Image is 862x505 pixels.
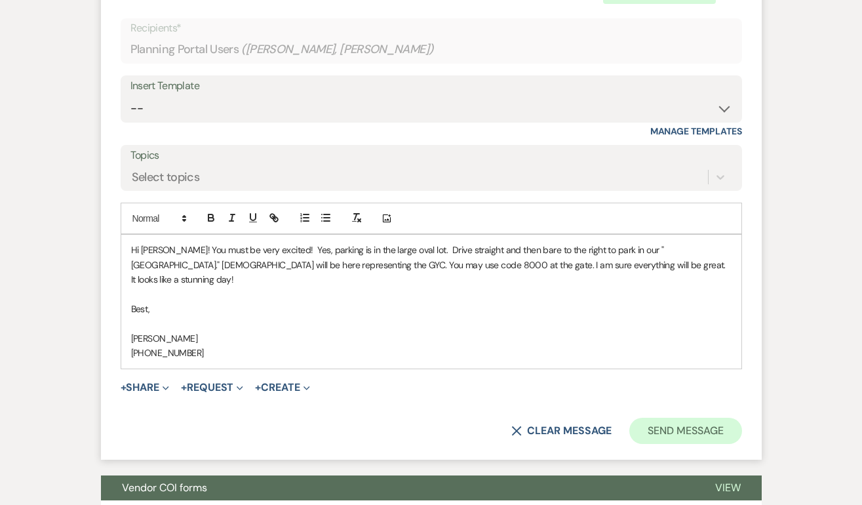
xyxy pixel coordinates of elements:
span: + [181,382,187,393]
span: ( [PERSON_NAME], [PERSON_NAME] ) [241,41,434,58]
button: Create [255,382,309,393]
button: Clear message [511,426,611,436]
button: Vendor COI forms [101,475,694,500]
a: Manage Templates [650,125,742,137]
span: Vendor COI forms [122,481,207,495]
p: [PERSON_NAME] [131,331,732,346]
p: [PHONE_NUMBER] [131,346,732,360]
span: + [121,382,127,393]
div: Insert Template [130,77,732,96]
p: Hi [PERSON_NAME]! You must be very excited! Yes, parking is in the large oval lot. Drive straight... [131,243,732,287]
button: View [694,475,762,500]
span: View [715,481,741,495]
p: Best, [131,302,732,316]
div: Select topics [132,169,200,186]
p: Recipients* [130,20,732,37]
label: Topics [130,146,732,165]
button: Share [121,382,170,393]
button: Send Message [629,418,741,444]
span: + [255,382,261,393]
button: Request [181,382,243,393]
div: Planning Portal Users [130,37,732,62]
